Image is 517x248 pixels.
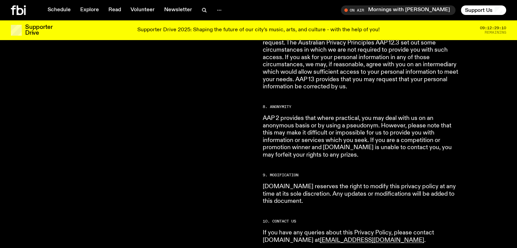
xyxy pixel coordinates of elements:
[160,5,196,15] a: Newsletter
[263,173,459,177] h2: 9. Modification
[263,24,459,90] p: You generally have the right to access your personal information and we will provide you with a c...
[263,115,459,159] p: AAP 2 provides that where practical, you may deal with us on an anonymous basis or by using a pse...
[465,7,493,13] span: Support Us
[104,5,125,15] a: Read
[263,229,459,244] p: If you have any queries about this Privacy Policy, please contact [DOMAIN_NAME] at .
[263,219,459,223] h2: 10. Contact Us
[480,26,506,30] span: 09:12:29:10
[76,5,103,15] a: Explore
[126,5,159,15] a: Volunteer
[263,183,459,205] p: [DOMAIN_NAME] reserves the right to modify this privacy policy at any time at its sole discretion...
[25,24,52,36] h3: Supporter Drive
[341,5,455,15] button: On AirMornings with [PERSON_NAME]
[461,5,506,15] button: Support Us
[320,237,424,243] a: [EMAIL_ADDRESS][DOMAIN_NAME]
[137,27,380,33] p: Supporter Drive 2025: Shaping the future of our city’s music, arts, and culture - with the help o...
[44,5,75,15] a: Schedule
[263,105,459,109] h2: 8. Anonymity
[485,31,506,34] span: Remaining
